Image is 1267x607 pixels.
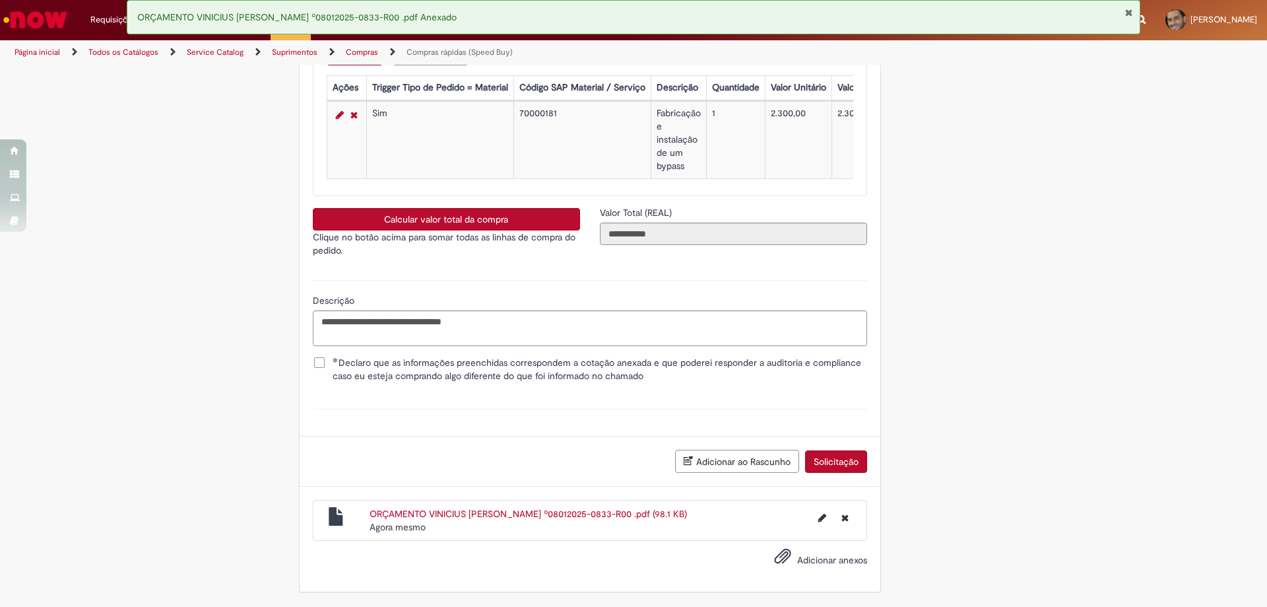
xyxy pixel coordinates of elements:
[831,102,916,179] td: 2.300,00
[327,76,366,100] th: Ações
[137,11,457,23] span: ORÇAMENTO VINICIUS [PERSON_NAME] º08012025-0833-R00 .pdf Anexado
[600,223,867,245] input: Valor Total (REAL)
[313,295,357,306] span: Descrição
[706,76,765,100] th: Quantidade
[1,7,69,33] img: ServiceNow
[797,554,867,566] span: Adicionar anexos
[313,310,867,346] textarea: Descrição
[513,76,651,100] th: Código SAP Material / Serviço
[833,507,857,528] button: Excluir ORÇAMENTO VINICIUS ANTONIO N. º08012025-0833-R00 .pdf
[651,76,706,100] th: Descrição
[333,357,339,363] span: Obrigatório Preenchido
[370,521,426,533] span: Agora mesmo
[810,507,834,528] button: Editar nome de arquivo ORÇAMENTO VINICIUS ANTONIO N. º08012025-0833-R00 .pdf
[771,544,795,575] button: Adicionar anexos
[347,107,361,123] a: Remover linha 1
[272,47,317,57] a: Suprimentos
[1190,14,1257,25] span: [PERSON_NAME]
[706,102,765,179] td: 1
[187,47,244,57] a: Service Catalog
[370,521,426,533] time: 30/09/2025 06:54:07
[651,102,706,179] td: Fabricação e instalação de um bypass
[346,47,378,57] a: Compras
[765,102,831,179] td: 2.300,00
[333,356,867,382] span: Declaro que as informações preenchidas correspondem a cotação anexada e que poderei responder a a...
[366,76,513,100] th: Trigger Tipo de Pedido = Material
[333,107,347,123] a: Editar Linha 1
[10,40,835,65] ul: Trilhas de página
[600,207,674,219] span: Somente leitura - Valor Total (REAL)
[366,102,513,179] td: Sim
[15,47,60,57] a: Página inicial
[370,508,687,520] a: ORÇAMENTO VINICIUS [PERSON_NAME] º08012025-0833-R00 .pdf (98.1 KB)
[406,47,513,57] a: Compras rápidas (Speed Buy)
[90,13,137,26] span: Requisições
[675,450,799,473] button: Adicionar ao Rascunho
[88,47,158,57] a: Todos os Catálogos
[600,206,674,219] label: Somente leitura - Valor Total (REAL)
[805,450,867,473] button: Solicitação
[313,231,580,257] p: Clique no botão acima para somar todas as linhas de compra do pedido.
[831,76,916,100] th: Valor Total Moeda
[1124,7,1133,18] button: Fechar Notificação
[313,208,580,231] button: Calcular valor total da compra
[765,76,831,100] th: Valor Unitário
[513,102,651,179] td: 70000181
